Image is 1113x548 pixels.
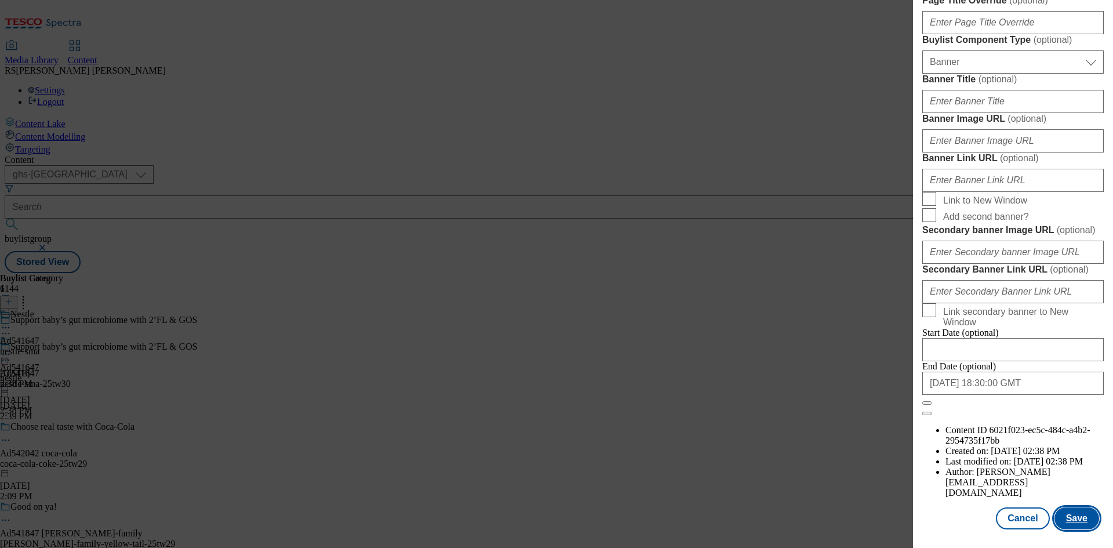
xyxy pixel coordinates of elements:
input: Enter Date [922,338,1104,361]
input: Enter Banner Title [922,90,1104,113]
span: [PERSON_NAME][EMAIL_ADDRESS][DOMAIN_NAME] [945,467,1050,498]
label: Banner Image URL [922,113,1104,125]
span: 6021f023-ec5c-484c-a4b2-2954735f17bb [945,425,1090,445]
span: Add second banner? [943,212,1029,222]
label: Secondary banner Image URL [922,224,1104,236]
input: Enter Secondary banner Image URL [922,241,1104,264]
input: Enter Secondary Banner Link URL [922,280,1104,303]
span: ( optional ) [979,74,1017,84]
button: Save [1054,507,1099,529]
label: Secondary Banner Link URL [922,264,1104,275]
input: Enter Page Title Override [922,11,1104,34]
span: End Date (optional) [922,361,996,371]
span: ( optional ) [1007,114,1046,124]
span: Link secondary banner to New Window [943,307,1099,328]
span: ( optional ) [1057,225,1096,235]
label: Buylist Component Type [922,34,1104,46]
label: Banner Title [922,74,1104,85]
span: ( optional ) [1000,153,1039,163]
input: Enter Banner Link URL [922,169,1104,192]
input: Enter Banner Image URL [922,129,1104,153]
li: Author: [945,467,1104,498]
li: Last modified on: [945,456,1104,467]
span: ( optional ) [1034,35,1072,45]
span: Link to New Window [943,195,1027,206]
li: Content ID [945,425,1104,446]
span: [DATE] 02:38 PM [1014,456,1083,466]
span: [DATE] 02:38 PM [991,446,1060,456]
button: Cancel [996,507,1049,529]
span: Start Date (optional) [922,328,999,337]
input: Enter Date [922,372,1104,395]
li: Created on: [945,446,1104,456]
span: ( optional ) [1050,264,1089,274]
label: Banner Link URL [922,153,1104,164]
button: Close [922,401,932,405]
